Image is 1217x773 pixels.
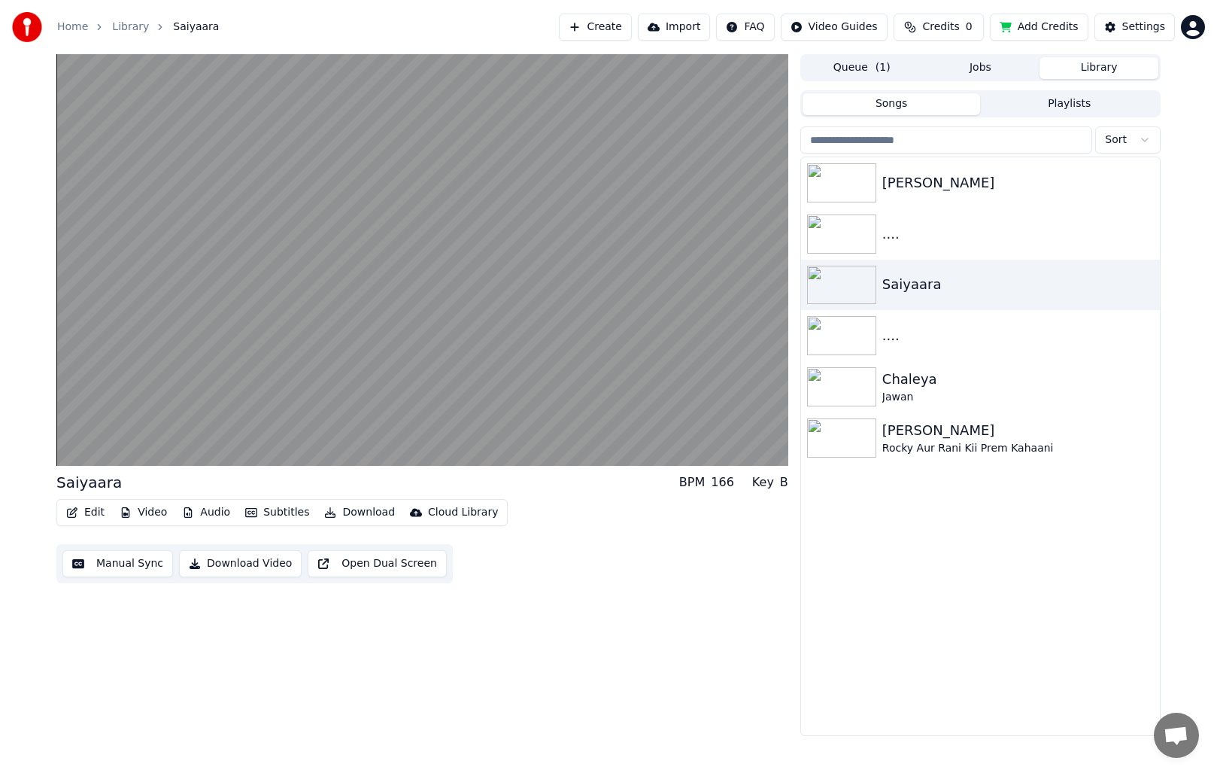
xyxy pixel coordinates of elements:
span: ( 1 ) [876,60,891,75]
button: Import [638,14,710,41]
button: Download Video [179,550,302,577]
span: Credits [922,20,959,35]
button: Create [559,14,632,41]
button: Edit [60,502,111,523]
span: Sort [1105,132,1127,148]
button: Credits0 [894,14,984,41]
span: Saiyaara [173,20,219,35]
div: Cloud Library [428,505,498,520]
div: Open chat [1154,713,1199,758]
button: Songs [803,93,981,115]
button: Settings [1094,14,1175,41]
button: Add Credits [990,14,1088,41]
span: 0 [966,20,973,35]
div: Key [752,473,774,491]
a: Library [112,20,149,35]
button: Video Guides [781,14,888,41]
button: Download [318,502,401,523]
div: Saiyaara [882,274,1154,295]
button: FAQ [716,14,774,41]
div: B [780,473,788,491]
button: Jobs [921,57,1040,79]
div: [PERSON_NAME] [882,420,1154,441]
button: Manual Sync [62,550,173,577]
div: BPM [679,473,705,491]
button: Queue [803,57,921,79]
div: .... [882,325,1154,346]
button: Playlists [980,93,1158,115]
div: Saiyaara [56,472,122,493]
nav: breadcrumb [57,20,219,35]
div: Settings [1122,20,1165,35]
div: .... [882,224,1154,245]
button: Subtitles [239,502,315,523]
div: Rocky Aur Rani Kii Prem Kahaani [882,441,1154,456]
button: Open Dual Screen [308,550,447,577]
button: Audio [176,502,236,523]
div: 166 [711,473,734,491]
div: [PERSON_NAME] [882,172,1154,193]
div: Chaleya [882,369,1154,390]
div: Jawan [882,390,1154,405]
button: Video [114,502,173,523]
img: youka [12,12,42,42]
button: Library [1039,57,1158,79]
a: Home [57,20,88,35]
